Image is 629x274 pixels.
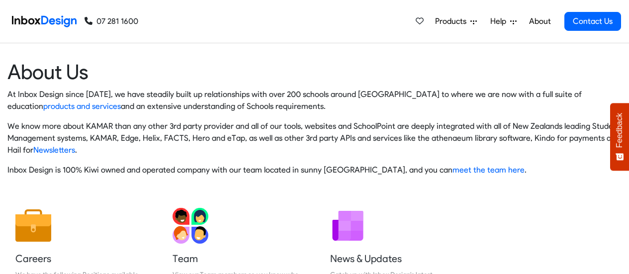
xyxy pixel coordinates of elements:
[486,11,521,31] a: Help
[7,164,622,176] p: Inbox Design is 100% Kiwi owned and operated company with our team located in sunny [GEOGRAPHIC_D...
[526,11,553,31] a: About
[173,252,299,266] h5: Team
[610,103,629,171] button: Feedback - Show survey
[43,101,121,111] a: products and services
[33,145,75,155] a: Newsletters
[615,113,624,148] span: Feedback
[330,208,366,244] img: 2022_01_12_icon_newsletter.svg
[490,15,510,27] span: Help
[7,120,622,156] p: We know more about KAMAR than any other 3rd party provider and all of our tools, websites and Sch...
[173,208,208,244] img: 2022_01_13_icon_team.svg
[7,59,622,85] heading: About Us
[431,11,481,31] a: Products
[7,89,622,112] p: At Inbox Design since [DATE], we have steadily built up relationships with over 200 schools aroun...
[564,12,621,31] a: Contact Us
[435,15,470,27] span: Products
[452,165,525,175] a: meet the team here
[330,252,456,266] h5: News & Updates
[85,15,138,27] a: 07 281 1600
[15,252,142,266] h5: Careers
[15,208,51,244] img: 2022_01_13_icon_job.svg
